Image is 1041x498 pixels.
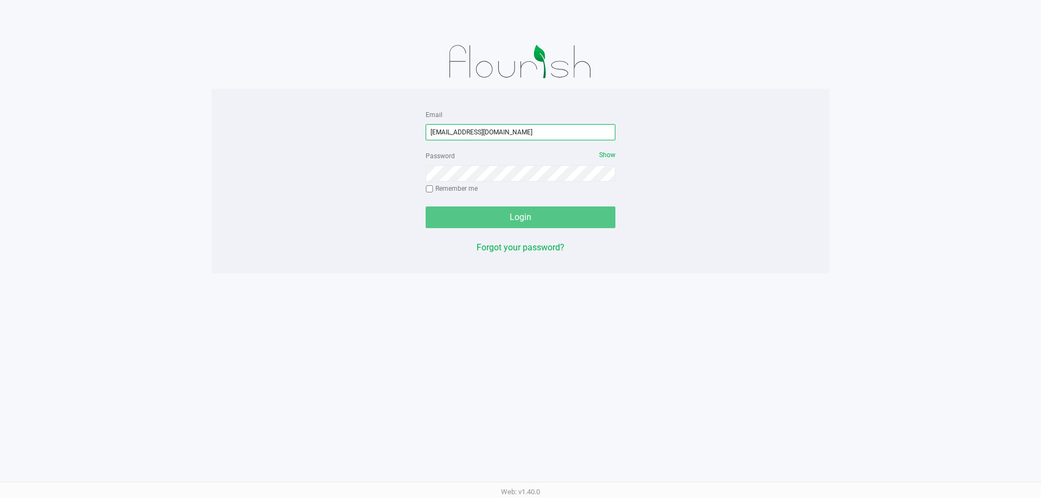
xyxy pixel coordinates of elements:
span: Web: v1.40.0 [501,488,540,496]
button: Forgot your password? [477,241,564,254]
label: Password [426,151,455,161]
label: Email [426,110,442,120]
label: Remember me [426,184,478,193]
span: Show [599,151,615,159]
input: Remember me [426,185,433,193]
